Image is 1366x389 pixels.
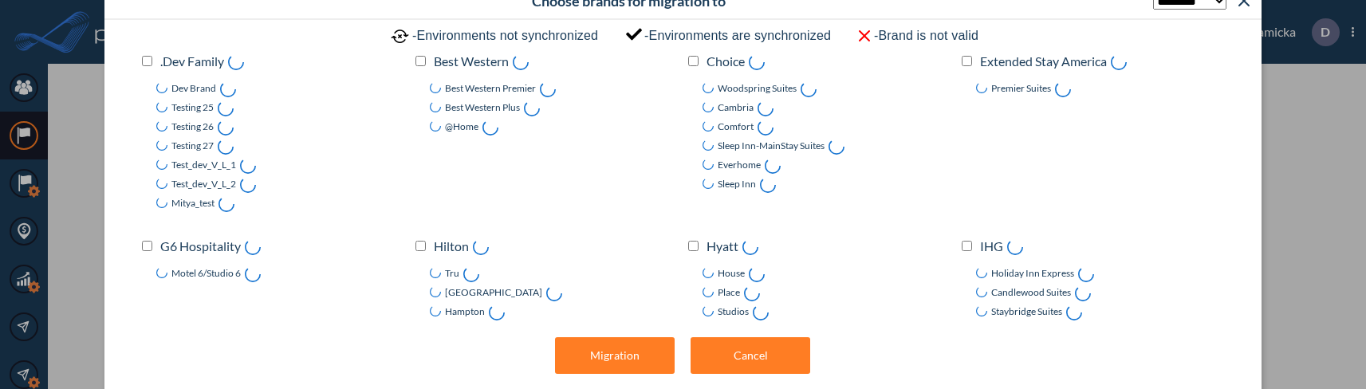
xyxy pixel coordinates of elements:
label: Place [718,285,740,300]
label: Candlewood Suites [991,285,1071,300]
label: Premier Suites [991,81,1051,96]
label: Sleep Inn-MainStay Suites [718,139,825,153]
label: Testing 27 [171,139,214,153]
label: Choice [707,52,745,71]
label: Staybridge Suites [991,305,1062,319]
label: Best Western Premier [445,81,536,96]
label: Test_dev_V_L_1 [171,158,236,172]
label: Motel 6/Studio 6 [171,266,241,281]
label: Avid [991,324,1010,338]
label: Homewood Suites [445,324,521,338]
label: Best Western [434,52,509,71]
label: Tru [445,266,459,281]
label: House [718,266,745,281]
button: Cancel [691,337,810,374]
label: Testing 25 [171,100,214,115]
button: Migration [555,337,675,374]
label: Testing 26 [171,120,214,134]
label: Comfort [718,120,754,134]
label: Everhome [718,158,761,172]
label: Hilton [434,237,469,256]
label: Extended Stay America [980,52,1107,71]
label: .Dev Family [160,52,224,71]
label: Mitya_test [171,196,215,210]
label: Test_dev_V_L_2 [171,177,236,191]
label: Cambria [718,100,754,115]
label: Hyatt [707,237,738,256]
label: Woodspring Suites [718,81,797,96]
label: Hampton [445,305,485,319]
label: [GEOGRAPHIC_DATA] [445,285,542,300]
label: @Home [445,120,478,134]
label: Sleep Inn [718,177,756,191]
label: Best Western Plus [445,100,520,115]
label: Studios [718,305,749,319]
label: Place-Studios [718,324,774,338]
label: Dev Brand [171,81,216,96]
label: G6 Hospitality [160,237,241,256]
label: IHG [980,237,1003,256]
label: Holiday Inn Express [991,266,1074,281]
